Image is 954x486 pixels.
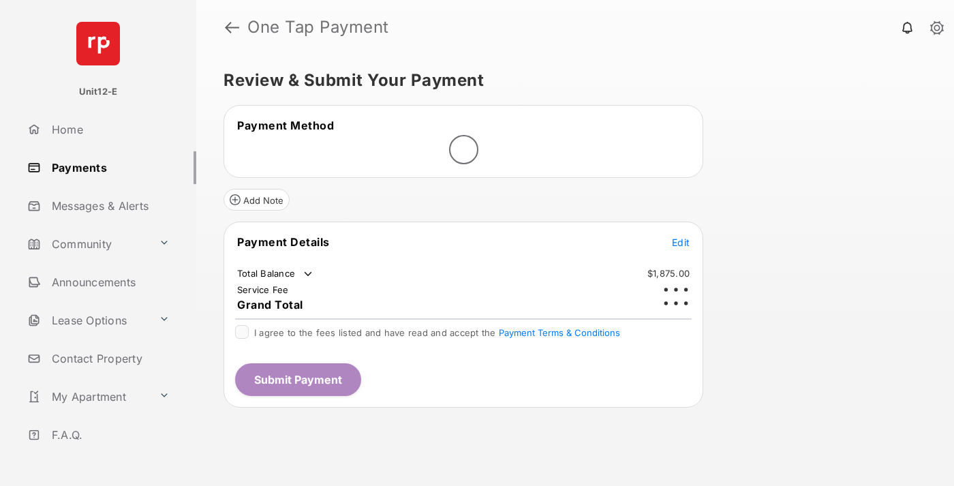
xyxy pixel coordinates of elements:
[647,267,690,279] td: $1,875.00
[236,267,315,281] td: Total Balance
[237,235,330,249] span: Payment Details
[22,189,196,222] a: Messages & Alerts
[236,284,290,296] td: Service Fee
[22,266,196,299] a: Announcements
[76,22,120,65] img: svg+xml;base64,PHN2ZyB4bWxucz0iaHR0cDovL3d3dy53My5vcmcvMjAwMC9zdmciIHdpZHRoPSI2NCIgaGVpZ2h0PSI2NC...
[254,327,620,338] span: I agree to the fees listed and have read and accept the
[237,298,303,312] span: Grand Total
[224,72,916,89] h5: Review & Submit Your Payment
[22,304,153,337] a: Lease Options
[237,119,334,132] span: Payment Method
[22,380,153,413] a: My Apartment
[22,113,196,146] a: Home
[672,235,690,249] button: Edit
[499,327,620,338] button: I agree to the fees listed and have read and accept the
[672,237,690,248] span: Edit
[79,85,118,99] p: Unit12-E
[247,19,389,35] strong: One Tap Payment
[22,419,196,451] a: F.A.Q.
[235,363,361,396] button: Submit Payment
[22,228,153,260] a: Community
[22,151,196,184] a: Payments
[22,342,196,375] a: Contact Property
[224,189,290,211] button: Add Note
